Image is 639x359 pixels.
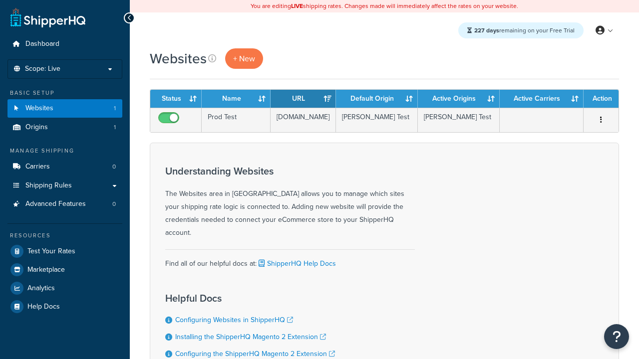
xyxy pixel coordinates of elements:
span: Origins [25,123,48,132]
span: Websites [25,104,53,113]
a: Help Docs [7,298,122,316]
li: Websites [7,99,122,118]
a: Configuring the ShipperHQ Magento 2 Extension [175,349,335,359]
th: Action [584,90,619,108]
li: Carriers [7,158,122,176]
a: Advanced Features 0 [7,195,122,213]
span: Analytics [27,284,55,293]
a: Shipping Rules [7,177,122,195]
td: [PERSON_NAME] Test [336,108,418,132]
a: Websites 1 [7,99,122,118]
span: Advanced Features [25,200,86,208]
li: Origins [7,118,122,137]
h3: Understanding Websites [165,166,415,177]
span: Carriers [25,163,50,171]
div: remaining on your Free Trial [458,22,584,38]
span: Marketplace [27,266,65,274]
a: Installing the ShipperHQ Magento 2 Extension [175,332,326,342]
span: Scope: Live [25,65,60,73]
div: Manage Shipping [7,147,122,155]
span: 1 [114,104,116,113]
div: Find all of our helpful docs at: [165,249,415,270]
span: 0 [112,163,116,171]
h1: Websites [150,49,207,68]
td: Prod Test [202,108,271,132]
a: + New [225,48,263,69]
a: Origins 1 [7,118,122,137]
td: [DOMAIN_NAME] [271,108,336,132]
th: Name: activate to sort column ascending [202,90,271,108]
span: Help Docs [27,303,60,311]
div: Basic Setup [7,89,122,97]
li: Advanced Features [7,195,122,213]
a: Dashboard [7,35,122,53]
td: [PERSON_NAME] Test [418,108,500,132]
a: Test Your Rates [7,242,122,260]
span: 0 [112,200,116,208]
span: Shipping Rules [25,181,72,190]
div: The Websites area in [GEOGRAPHIC_DATA] allows you to manage which sites your shipping rate logic ... [165,166,415,239]
a: Configuring Websites in ShipperHQ [175,315,293,325]
a: ShipperHQ Home [10,7,85,27]
th: Active Origins: activate to sort column ascending [418,90,500,108]
span: + New [233,53,255,64]
a: Carriers 0 [7,158,122,176]
a: ShipperHQ Help Docs [257,258,336,269]
th: Active Carriers: activate to sort column ascending [500,90,584,108]
h3: Helpful Docs [165,293,345,304]
span: Dashboard [25,40,59,48]
span: Test Your Rates [27,247,75,256]
button: Open Resource Center [604,324,629,349]
div: Resources [7,231,122,240]
th: Status: activate to sort column ascending [150,90,202,108]
th: Default Origin: activate to sort column ascending [336,90,418,108]
a: Analytics [7,279,122,297]
a: Marketplace [7,261,122,279]
span: 1 [114,123,116,132]
strong: 227 days [474,26,499,35]
th: URL: activate to sort column ascending [271,90,336,108]
b: LIVE [291,1,303,10]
